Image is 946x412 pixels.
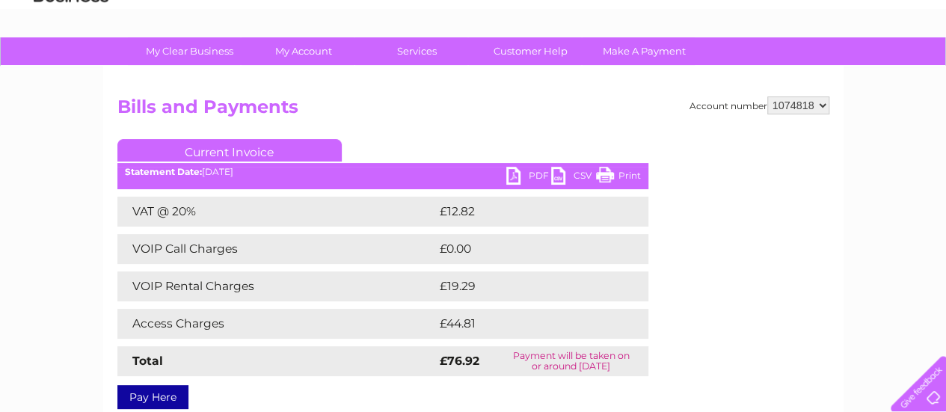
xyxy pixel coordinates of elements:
a: Print [596,167,641,188]
h2: Bills and Payments [117,96,829,125]
a: Telecoms [762,64,807,75]
td: £19.29 [436,271,617,301]
div: Clear Business is a trading name of Verastar Limited (registered in [GEOGRAPHIC_DATA] No. 3667643... [120,8,827,73]
div: Account number [689,96,829,114]
td: £44.81 [436,309,617,339]
strong: Total [132,354,163,368]
td: Payment will be taken on or around [DATE] [494,346,648,376]
a: CSV [551,167,596,188]
td: VOIP Rental Charges [117,271,436,301]
a: Current Invoice [117,139,342,162]
td: VOIP Call Charges [117,234,436,264]
td: VAT @ 20% [117,197,436,227]
div: [DATE] [117,167,648,177]
a: My Clear Business [128,37,251,65]
a: PDF [506,167,551,188]
a: 0333 014 3131 [664,7,767,26]
a: Make A Payment [583,37,706,65]
td: Access Charges [117,309,436,339]
a: Energy [720,64,753,75]
td: £0.00 [436,234,614,264]
strong: £76.92 [440,354,479,368]
img: logo.png [33,39,109,84]
a: Contact [847,64,883,75]
a: Water [683,64,711,75]
a: Pay Here [117,385,188,409]
a: Services [355,37,479,65]
b: Statement Date: [125,166,202,177]
a: Blog [816,64,838,75]
td: £12.82 [436,197,617,227]
a: Customer Help [469,37,592,65]
a: Log out [897,64,932,75]
a: My Account [242,37,365,65]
